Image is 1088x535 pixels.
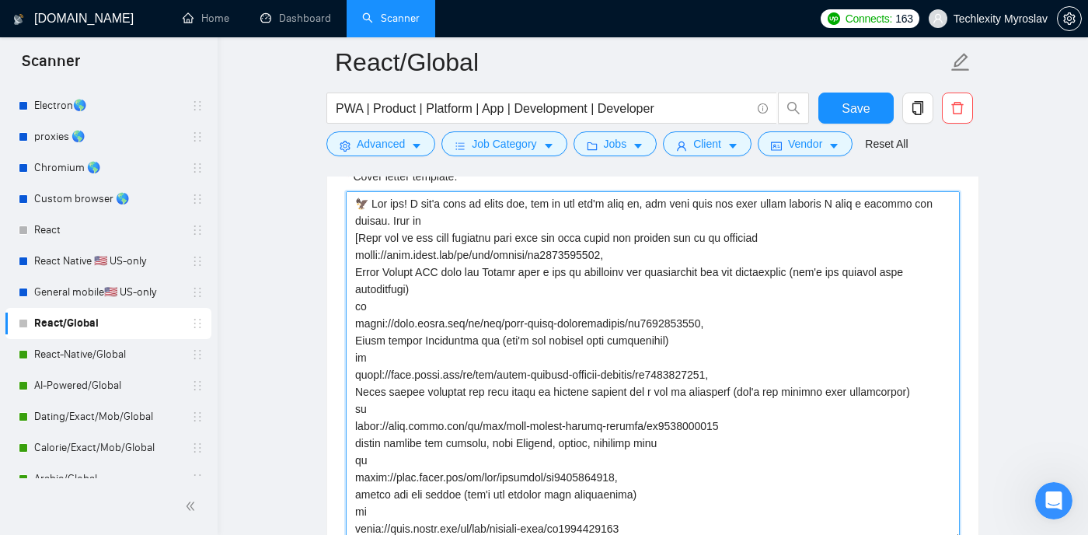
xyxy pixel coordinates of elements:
[44,18,69,43] img: Profile image for AI Assistant from GigRadar 📡
[191,162,204,174] span: holder
[173,226,298,260] div: lol, sorry, I'm blind
[12,404,298,451] div: myroslavkoval22@gmail.com каже…
[25,188,79,204] div: *excluded
[1058,12,1081,25] span: setting
[758,131,853,156] button: idcardVendorcaret-down
[13,7,24,32] img: logo
[472,135,536,152] span: Job Category
[25,165,166,174] div: [PERSON_NAME] • 1 дн. тому
[779,101,808,115] span: search
[34,432,182,463] a: Calorie/Exact/Mob/Global
[340,140,350,152] span: setting
[183,12,229,25] a: homeHome
[34,339,182,370] a: React-Native/Global
[441,131,567,156] button: barsJob Categorycaret-down
[12,82,298,179] div: Iryna каже…
[788,135,822,152] span: Vendor
[663,131,751,156] button: userClientcaret-down
[12,296,298,343] div: myroslavkoval22@gmail.com каже…
[12,343,298,404] div: Iryna каже…
[185,498,201,514] span: double-left
[828,140,839,152] span: caret-down
[34,246,182,277] a: React Native 🇺🇸 US-only
[75,30,239,54] p: Наші фахівці також можуть допомогти
[34,90,182,121] a: Electron🌎
[209,261,298,295] div: didn't see it
[357,135,405,152] span: Advanced
[727,140,738,152] span: caret-down
[260,12,331,25] a: dashboardDashboard
[191,442,204,454] span: holder
[758,103,768,114] span: info-circle
[12,450,298,512] div: Iryna каже…
[201,414,286,429] div: thanks, that's it
[335,43,947,82] input: Scanner name...
[693,135,721,152] span: Client
[326,131,435,156] button: settingAdvancedcaret-down
[191,348,204,361] span: holder
[12,343,255,392] div: Please let me know if there is anything else I can help you with 🙏
[12,226,298,261] div: myroslavkoval22@gmail.com каже…
[1057,6,1082,31] button: setting
[273,16,301,44] div: Закрити
[828,12,840,25] img: upwork-logo.png
[191,473,204,485] span: holder
[191,379,204,392] span: holder
[191,100,204,112] span: holder
[191,255,204,267] span: holder
[191,286,204,299] span: holder
[865,135,908,152] a: Reset All
[1057,12,1082,25] a: setting
[942,93,973,124] button: delete
[676,140,687,152] span: user
[574,131,657,156] button: folderJobscaret-down
[411,140,422,152] span: caret-down
[12,179,92,213] div: *excluded
[362,12,420,25] a: searchScanner
[12,179,298,226] div: Iryna каже…
[191,411,204,423] span: holder
[771,140,782,152] span: idcard
[587,140,598,152] span: folder
[633,140,643,152] span: caret-down
[933,13,943,24] span: user
[895,10,912,27] span: 163
[191,224,204,236] span: holder
[455,140,466,152] span: bars
[34,184,182,215] a: Custom browser 🌎
[842,99,870,118] span: Save
[950,52,971,72] span: edit
[191,317,204,330] span: holder
[185,235,286,250] div: lol, sorry, I'm blind
[12,261,298,296] div: myroslavkoval22@gmail.com каже…
[9,50,92,82] span: Scanner
[75,6,242,30] h1: AI Assistant from GigRadar 📡
[127,296,298,330] div: that it's replacet in this job
[34,370,182,401] a: AI-Powered/Global
[336,99,751,118] input: Search Freelance Jobs...
[34,152,182,184] a: Chromium 🌎
[34,308,182,339] a: React/Global
[34,215,182,246] a: React
[25,352,242,383] div: Please let me know if there is anything else I can help you with 🙏
[243,16,273,45] button: Головна
[943,101,972,115] span: delete
[543,140,554,152] span: caret-down
[1035,482,1072,519] iframe: Intercom live chat
[604,135,627,152] span: Jobs
[778,93,809,124] button: search
[818,93,894,124] button: Save
[25,92,242,152] div: you exclude this "UI/UX Designer", UI/UX, and it does not work for UX/UI. Please add this variati...
[12,82,255,162] div: you exclude this "UI/UX Designer", UI/UX, and it does not work for UX/UI. Please add this variati...
[10,16,40,45] button: go back
[191,193,204,205] span: holder
[846,10,892,27] span: Connects:
[902,93,933,124] button: copy
[140,306,286,321] div: that it's replacet in this job
[191,131,204,143] span: holder
[221,270,286,285] div: didn't see it
[34,121,182,152] a: proxies 🌎
[34,401,182,432] a: Dating/Exact/Mob/Global
[903,101,933,115] span: copy
[34,463,182,495] a: Arabic/Global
